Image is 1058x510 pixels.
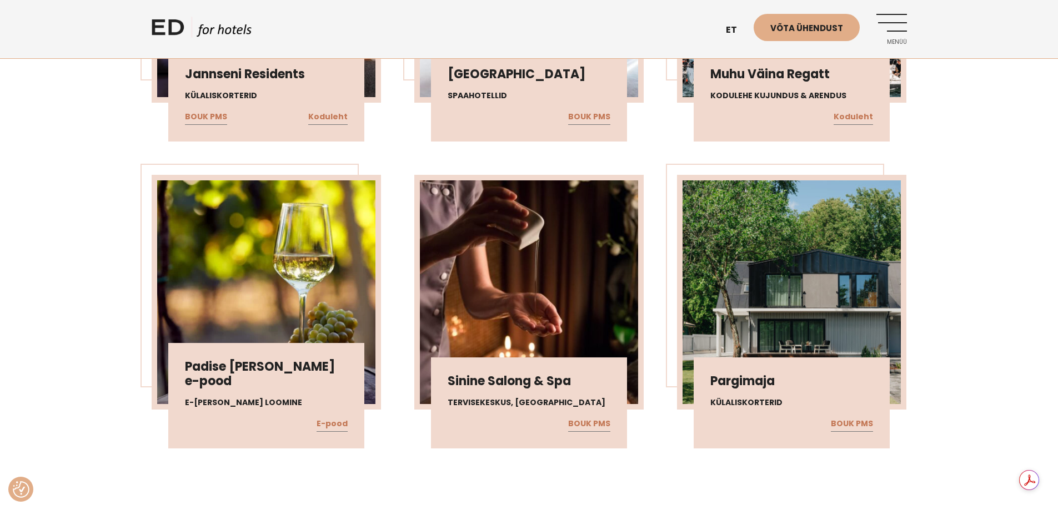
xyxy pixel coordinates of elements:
[448,374,610,388] h3: Sinine Salong & Spa
[710,397,873,408] h4: Külaliskorterid
[13,481,29,498] img: Revisit consent button
[754,14,860,41] a: Võta ühendust
[710,374,873,388] h3: Pargimaja
[152,17,252,44] a: ED HOTELS
[317,417,348,431] a: E-pood
[308,110,348,124] a: Koduleht
[157,180,375,404] img: valge_vein_mois-scaled-1-450x450.webp
[448,397,610,408] h4: Tervisekeskus, [GEOGRAPHIC_DATA]
[720,17,754,44] a: et
[13,481,29,498] button: Nõusolekueelistused
[448,90,610,102] h4: Spaahotellid
[185,397,348,408] h4: E-[PERSON_NAME] loomine
[831,417,873,431] a: BOUK PMS
[568,110,610,124] a: BOUK PMS
[185,360,348,389] h3: Padise [PERSON_NAME] e-pood
[185,90,348,102] h4: Külaliskorterid
[420,180,638,404] img: 488614949_18491043856011959_6736887068689441040_n-450x450.jpg
[710,67,873,82] h3: Muhu Väina Regatt
[710,90,873,102] h4: Kodulehe kujundus & arendus
[876,39,907,46] span: Menüü
[876,14,907,44] a: Menüü
[448,67,610,82] h3: [GEOGRAPHIC_DATA]
[834,110,873,124] a: Koduleht
[568,417,610,431] a: BOUK PMS
[683,180,901,404] img: TUN2663-scaled-1-450x450.jpg
[185,110,227,124] a: BOUK PMS
[185,67,348,82] h3: Jannseni Residents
